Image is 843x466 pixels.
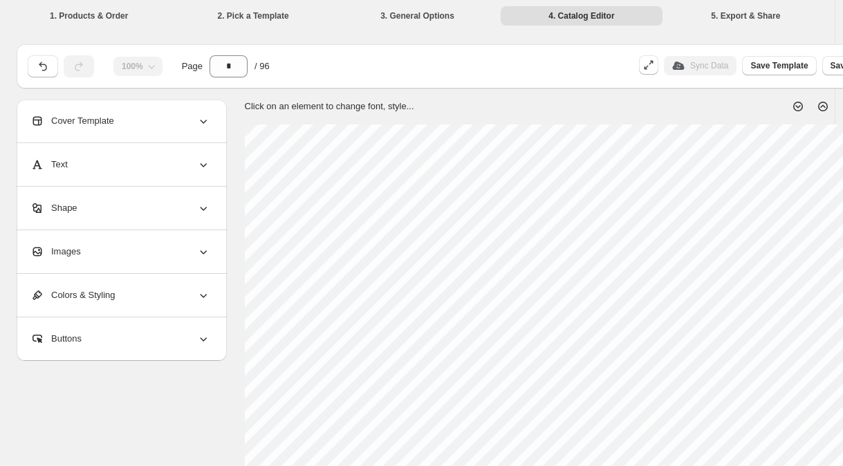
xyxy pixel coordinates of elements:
span: Colors & Styling [30,288,115,302]
span: Page [182,59,203,73]
span: Save Template [750,60,808,71]
p: Click on an element to change font, style... [245,100,414,113]
span: Shape [30,201,77,215]
span: Text [30,158,68,171]
span: Images [30,245,81,259]
span: / 96 [254,59,270,73]
span: Buttons [30,332,82,346]
span: Cover Template [30,114,114,128]
button: Save Template [742,56,816,75]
